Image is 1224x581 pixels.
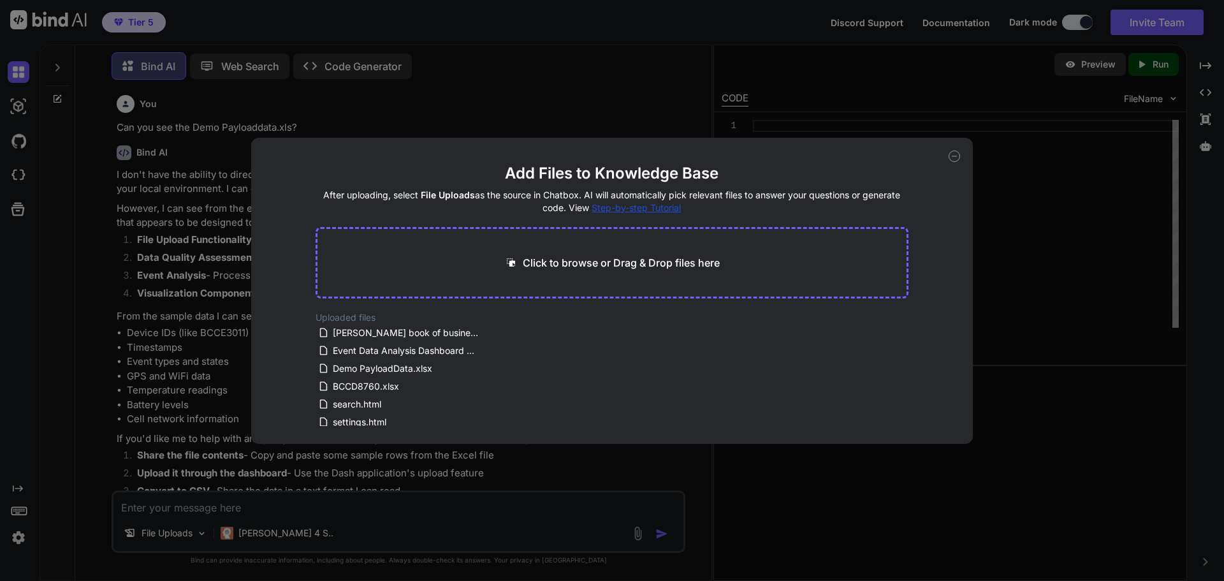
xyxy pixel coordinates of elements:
[421,189,475,200] span: File Uploads
[331,415,388,430] span: settings.html
[523,255,720,270] p: Click to browse or Drag & Drop files here
[316,163,909,184] h2: Add Files to Knowledge Base
[316,189,909,214] h4: After uploading, select as the source in Chatbox. AI will automatically pick relevant files to an...
[331,379,400,394] span: BCCD8760.xlsx
[592,202,681,213] span: Step-by-step Tutorial
[331,361,433,376] span: Demo PayloadData.xlsx
[331,343,482,358] span: Event Data Analysis Dashboard Advanced- CSV.py
[316,311,909,324] h2: Uploaded files
[331,325,482,341] span: [PERSON_NAME] book of business 8_19_25.xlsx
[331,397,382,412] span: search.html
